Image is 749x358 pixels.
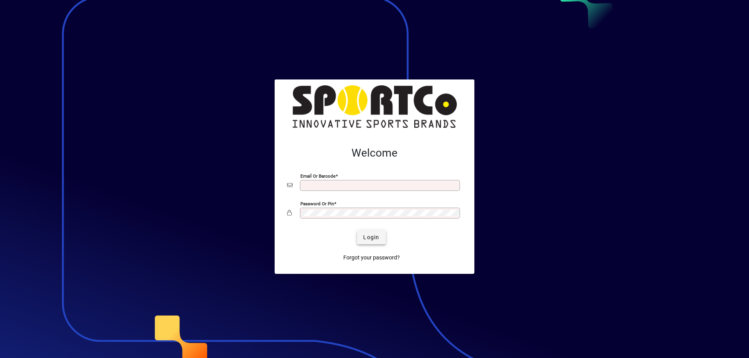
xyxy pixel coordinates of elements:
[340,250,403,265] a: Forgot your password?
[363,233,379,242] span: Login
[300,201,334,206] mat-label: Password or Pin
[343,254,400,262] span: Forgot your password?
[300,173,335,179] mat-label: Email or Barcode
[287,146,462,160] h2: Welcome
[357,230,385,244] button: Login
